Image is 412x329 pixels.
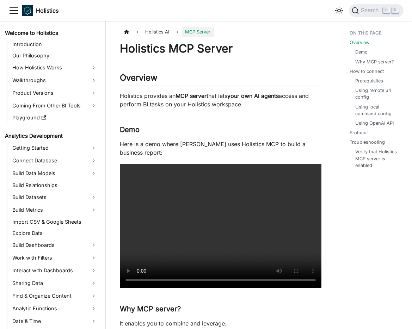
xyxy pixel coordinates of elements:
[120,92,321,108] p: Holistics provides an that lets access and perform BI tasks on your Holistics workspace.
[8,5,19,16] button: Toggle navigation bar
[10,217,99,227] a: Import CSV & Google Sheets
[383,7,390,13] kbd: ⌘
[350,39,369,46] a: Overview
[120,125,321,134] h3: Demo
[120,140,321,157] p: Here is a demo where [PERSON_NAME] uses Holistics MCP to build a business report:
[3,28,99,38] a: Welcome to Holistics
[10,204,99,216] a: Build Metrics
[10,142,99,154] a: Getting Started
[10,62,99,73] a: How Holistics Works
[10,180,99,190] a: Build Relationships
[392,7,399,13] kbd: K
[350,68,384,75] a: How to connect
[333,5,345,16] button: Switch between dark and light mode (currently light mode)
[120,319,321,328] p: It enables you to combine and leverage:
[120,27,133,37] a: Home page
[355,49,368,55] a: Demo
[120,164,321,288] video: Your browser does not support embedding video, but you can .
[120,305,321,314] h3: Why MCP server?
[10,228,99,238] a: Explore Data
[120,42,321,56] h1: Holistics MCP Server
[10,240,99,251] a: Build Dashboards
[355,58,394,65] a: Why MCP server?
[10,290,99,302] a: Find & Organize Content
[350,139,385,145] a: Troubleshooting
[10,75,99,86] a: Walkthroughs
[349,4,404,17] button: Search (Command+K)
[10,100,99,111] a: Coming From Other BI Tools
[355,120,394,126] a: Using OpenAI API
[10,192,99,203] a: Build Datasets
[10,87,99,99] a: Product Versions
[355,77,383,84] a: Prerequisites
[3,131,99,141] a: Analytics Development
[10,252,99,263] a: Work with Filters
[22,5,33,16] img: Holistics
[182,27,214,37] span: MCP Server
[10,265,99,276] a: Interact with Dashboards
[142,27,173,37] span: Holistics AI
[10,303,99,314] a: Analytic Functions
[355,104,398,117] a: Using local command config
[10,155,99,166] a: Connect Database
[10,278,99,289] a: Sharing Data
[10,113,99,123] a: Playground
[10,51,99,61] a: Our Philosophy
[36,6,59,15] b: Holistics
[10,39,99,49] a: Introduction
[350,129,368,136] a: Protocol
[355,148,398,169] a: Verify that Holistics MCP server is enabled
[176,92,207,99] strong: MCP server
[10,316,99,327] a: Date & Time
[355,87,398,100] a: Using remote url config
[359,7,383,14] span: Search
[120,27,321,37] nav: Breadcrumbs
[22,5,59,16] a: HolisticsHolistics
[10,168,99,179] a: Build Data Models
[227,92,279,99] strong: your own AI agents
[120,73,321,86] h2: Overview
